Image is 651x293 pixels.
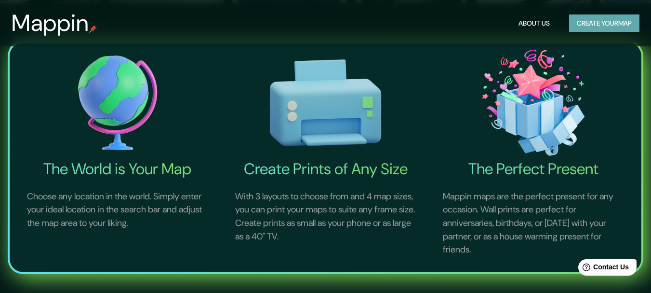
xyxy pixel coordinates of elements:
p: Choose any location in the world. Simply enter your ideal location in the search bar and adjust t... [15,179,220,242]
button: About Us [515,14,554,32]
img: The Perfect Present-icon [431,46,636,159]
img: mappin-pin [89,25,97,33]
h4: The World is Your Map [15,159,220,179]
img: Create Prints of Any Size-icon [224,46,428,159]
iframe: Help widget launcher [565,255,640,282]
p: Mappin maps are the perfect present for any occasion. Wall prints are perfect for anniversaries, ... [431,179,636,268]
img: The World is Your Map-icon [15,46,220,159]
button: Create yourmap [569,14,639,32]
h4: Create Prints of Any Size [224,159,428,179]
p: With 3 layouts to choose from and 4 map sizes, you can print your maps to suite any frame size. C... [224,179,428,255]
h3: Mappin [12,10,89,37]
h4: The Perfect Present [431,159,636,179]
